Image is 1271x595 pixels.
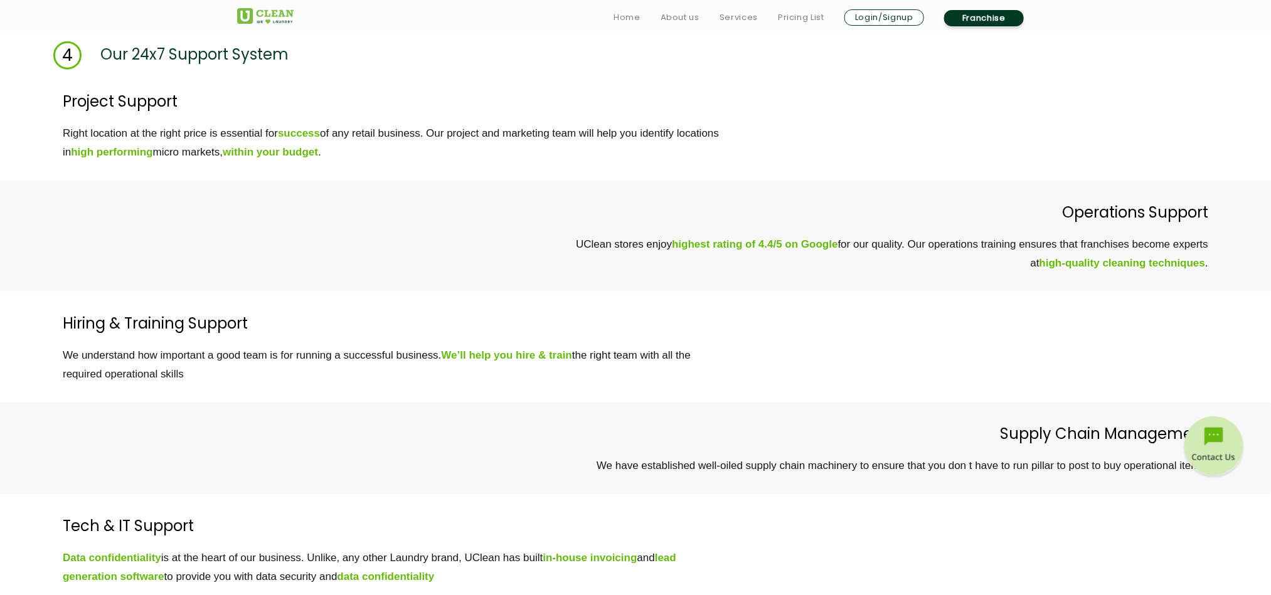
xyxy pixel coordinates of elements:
[442,349,572,361] b: We’ll help you hire & train
[1040,257,1205,269] b: high-quality cleaning techniques
[63,513,1262,540] p: Tech & IT Support
[543,552,637,564] b: in-house invoicing
[944,10,1024,26] a: Franchise
[720,10,758,25] a: Services
[63,346,1262,384] p: We understand how important a good team is for running a successful business. the right team with...
[9,421,1208,448] p: Supply Chain Management
[844,9,924,26] a: Login/Signup
[71,146,152,158] b: high performing
[337,571,434,583] b: data confidentiality
[278,127,320,139] b: success
[63,88,1262,115] p: Project Support
[9,457,1208,476] p: We have established well-oiled supply chain machinery to ensure that you don t have to run pillar...
[1183,416,1245,479] img: contact-btn
[63,552,676,583] b: lead generation software
[672,238,838,250] b: highest rating of 4.4/5 on Google
[63,310,1262,337] p: Hiring & Training Support
[223,146,318,158] b: within your budget
[614,10,641,25] a: Home
[778,10,824,25] a: Pricing List
[9,199,1208,226] p: Operations Support
[100,41,289,70] p: Our 24x7 Support System
[63,124,1262,162] p: Right location at the right price is essential for of any retail business. Our project and market...
[63,552,161,564] b: Data confidentiality
[9,235,1208,273] p: UClean stores enjoy for our quality. Our operations training ensures that franchises become exper...
[661,10,699,25] a: About us
[237,8,294,24] img: UClean Laundry and Dry Cleaning
[63,549,1262,587] p: is at the heart of our business. Unlike, any other Laundry brand, UClean has built and to provide...
[53,41,82,70] span: 4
